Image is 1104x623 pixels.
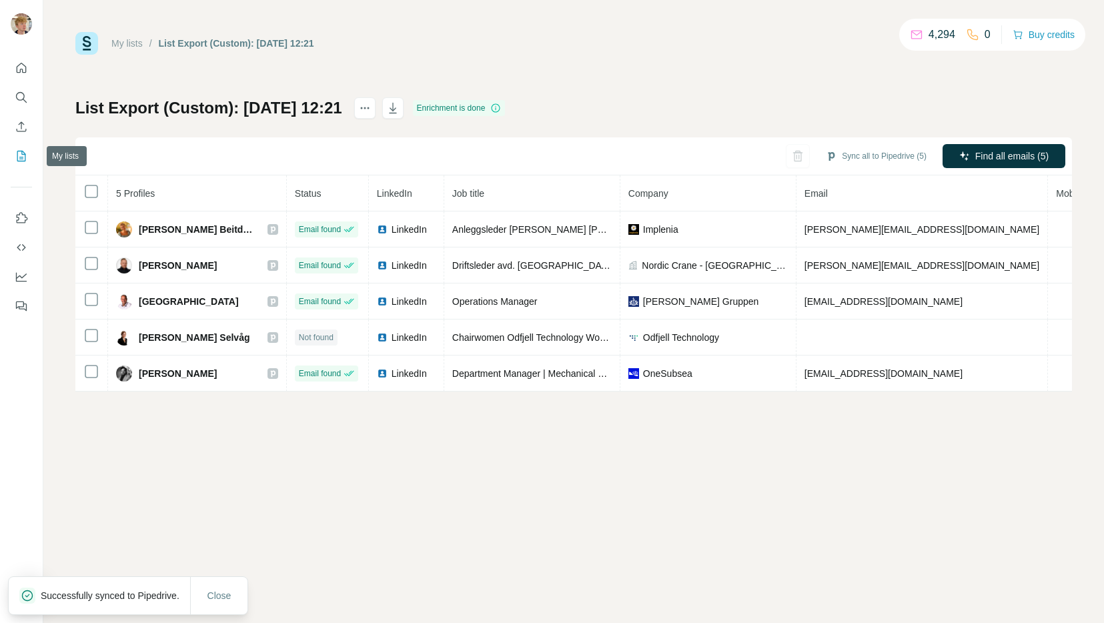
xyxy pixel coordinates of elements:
img: company-logo [628,332,639,343]
button: Quick start [11,56,32,80]
span: LinkedIn [377,188,412,199]
div: Enrichment is done [413,100,506,116]
span: [PERSON_NAME] Selvåg [139,331,249,344]
img: Avatar [116,293,132,309]
button: Search [11,85,32,109]
span: Mobile [1056,188,1083,199]
a: My lists [111,38,143,49]
span: Driftsleder avd. [GEOGRAPHIC_DATA] [452,260,615,271]
button: Buy credits [1013,25,1075,44]
span: Nordic Crane - [GEOGRAPHIC_DATA] [642,259,787,272]
span: Odfjell Technology [643,331,719,344]
span: Operations Manager [452,296,538,307]
span: Job title [452,188,484,199]
button: Close [198,584,241,608]
h1: List Export (Custom): [DATE] 12:21 [75,97,342,119]
p: 0 [985,27,991,43]
img: Avatar [11,13,32,35]
span: Department Manager | Mechanical components [GEOGRAPHIC_DATA] | Subsea Production Systems [452,368,874,379]
div: List Export (Custom): [DATE] 12:21 [159,37,314,50]
img: LinkedIn logo [377,224,388,235]
span: [PERSON_NAME] [139,259,217,272]
img: LinkedIn logo [377,260,388,271]
button: Use Surfe API [11,235,32,259]
span: LinkedIn [392,223,427,236]
img: Avatar [116,366,132,382]
li: / [149,37,152,50]
span: Company [628,188,668,199]
span: Email found [299,223,341,235]
span: [EMAIL_ADDRESS][DOMAIN_NAME] [804,296,963,307]
span: Implenia [643,223,678,236]
span: 5 Profiles [116,188,155,199]
img: Surfe Logo [75,32,98,55]
span: Email found [299,259,341,271]
img: company-logo [628,224,639,235]
img: company-logo [628,368,639,379]
p: Successfully synced to Pipedrive. [41,589,190,602]
button: My lists [11,144,32,168]
span: [PERSON_NAME] Beitdokken [139,223,254,236]
span: [PERSON_NAME] Gruppen [643,295,759,308]
img: LinkedIn logo [377,368,388,379]
button: actions [354,97,376,119]
span: [PERSON_NAME] [139,367,217,380]
span: LinkedIn [392,331,427,344]
button: Enrich CSV [11,115,32,139]
span: OneSubsea [643,367,692,380]
span: LinkedIn [392,295,427,308]
button: Feedback [11,294,32,318]
span: Email found [299,368,341,380]
img: LinkedIn logo [377,332,388,343]
span: Find all emails (5) [975,149,1049,163]
img: Avatar [116,221,132,237]
img: company-logo [628,296,639,307]
button: Dashboard [11,265,32,289]
button: Sync all to Pipedrive (5) [816,146,936,166]
span: Anleggsleder [PERSON_NAME] [PERSON_NAME] [452,224,666,235]
p: 4,294 [929,27,955,43]
span: [EMAIL_ADDRESS][DOMAIN_NAME] [804,368,963,379]
img: Avatar [116,330,132,346]
img: LinkedIn logo [377,296,388,307]
span: Email [804,188,828,199]
span: Email found [299,295,341,307]
span: LinkedIn [392,367,427,380]
span: [PERSON_NAME][EMAIL_ADDRESS][DOMAIN_NAME] [804,224,1039,235]
img: Avatar [116,257,132,273]
span: [GEOGRAPHIC_DATA] [139,295,239,308]
span: Chairwomen Odfjell Technology Women Network [452,332,655,343]
span: Not found [299,332,334,344]
button: Use Surfe on LinkedIn [11,206,32,230]
span: Close [207,589,231,602]
span: LinkedIn [392,259,427,272]
button: Find all emails (5) [943,144,1065,168]
span: [PERSON_NAME][EMAIL_ADDRESS][DOMAIN_NAME] [804,260,1039,271]
span: Status [295,188,322,199]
